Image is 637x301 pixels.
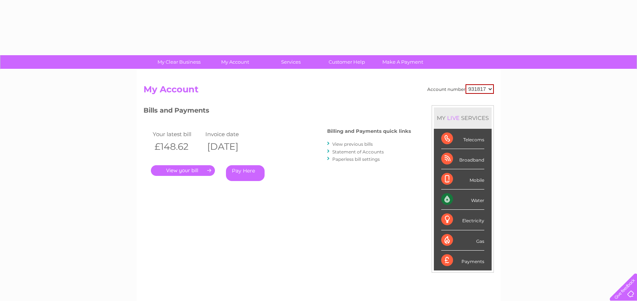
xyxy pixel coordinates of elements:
th: [DATE] [204,139,256,154]
div: Electricity [441,210,484,230]
th: £148.62 [151,139,204,154]
a: Pay Here [226,165,265,181]
div: MY SERVICES [434,107,492,128]
div: Account number [427,84,494,94]
div: Water [441,190,484,210]
div: Broadband [441,149,484,169]
div: Telecoms [441,129,484,149]
h2: My Account [144,84,494,98]
a: Paperless bill settings [332,156,380,162]
div: LIVE [446,114,461,121]
h3: Bills and Payments [144,105,411,118]
div: Gas [441,230,484,251]
td: Invoice date [204,129,256,139]
a: My Account [205,55,265,69]
a: . [151,165,215,176]
a: My Clear Business [149,55,209,69]
h4: Billing and Payments quick links [327,128,411,134]
a: Make A Payment [372,55,433,69]
td: Your latest bill [151,129,204,139]
a: Services [261,55,321,69]
a: Statement of Accounts [332,149,384,155]
a: View previous bills [332,141,373,147]
div: Mobile [441,169,484,190]
a: Customer Help [316,55,377,69]
div: Payments [441,251,484,270]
